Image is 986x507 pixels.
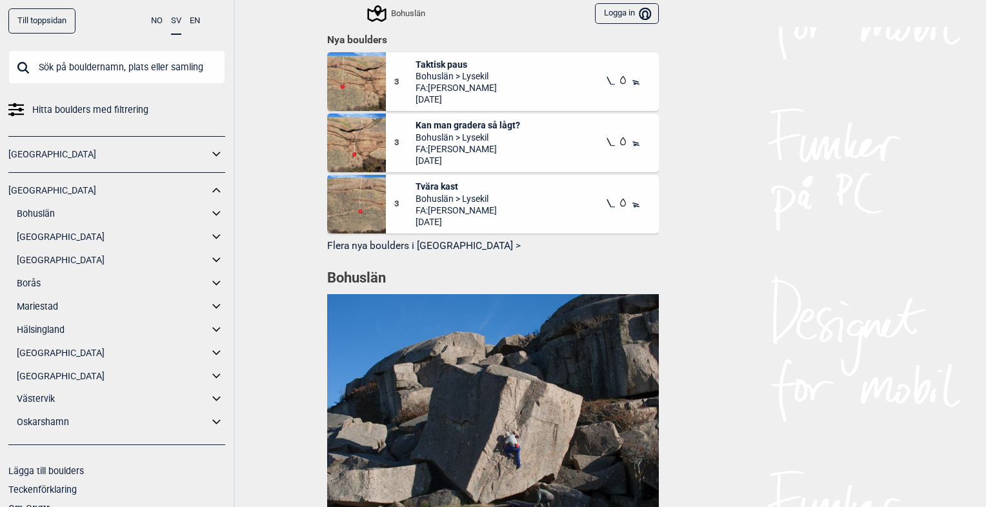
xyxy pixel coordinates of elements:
[8,181,208,200] a: [GEOGRAPHIC_DATA]
[369,6,425,21] div: Bohuslän
[416,59,497,70] span: Taktisk paus
[394,77,416,88] span: 3
[17,344,208,363] a: [GEOGRAPHIC_DATA]
[17,297,208,316] a: Mariestad
[595,3,659,25] button: Logga in
[17,390,208,408] a: Västervik
[416,82,497,94] span: FA: [PERSON_NAME]
[17,413,208,432] a: Oskarshamn
[17,204,208,223] a: Bohuslän
[17,251,208,270] a: [GEOGRAPHIC_DATA]
[327,236,659,256] button: Flera nya boulders i [GEOGRAPHIC_DATA] >
[327,114,386,172] img: Kan man gradera sa lagt
[151,8,163,34] button: NO
[190,8,200,34] button: EN
[327,175,386,234] img: Tvara kast
[8,50,225,84] input: Sök på bouldernamn, plats eller samling
[8,484,77,495] a: Teckenförklaring
[416,181,497,192] span: Tvära kast
[416,132,520,143] span: Bohuslän > Lysekil
[8,466,84,476] a: Lägga till boulders
[8,101,225,119] a: Hitta boulders med filtrering
[17,321,208,339] a: Hälsingland
[17,274,208,293] a: Borås
[416,204,497,216] span: FA: [PERSON_NAME]
[394,199,416,210] span: 3
[327,114,659,172] div: Kan man gradera sa lagt3Kan man gradera så lågt?Bohuslän > LysekilFA:[PERSON_NAME][DATE]
[17,367,208,386] a: [GEOGRAPHIC_DATA]
[416,155,520,166] span: [DATE]
[327,52,386,111] img: Taktisk paus
[8,8,75,34] a: Till toppsidan
[416,70,497,82] span: Bohuslän > Lysekil
[416,216,497,228] span: [DATE]
[8,145,208,164] a: [GEOGRAPHIC_DATA]
[171,8,181,35] button: SV
[416,193,497,204] span: Bohuslän > Lysekil
[416,94,497,105] span: [DATE]
[32,101,148,119] span: Hitta boulders med filtrering
[327,175,659,234] div: Tvara kast3Tvära kastBohuslän > LysekilFA:[PERSON_NAME][DATE]
[327,268,659,288] h1: Bohuslän
[17,228,208,246] a: [GEOGRAPHIC_DATA]
[416,143,520,155] span: FA: [PERSON_NAME]
[327,52,659,111] div: Taktisk paus3Taktisk pausBohuslän > LysekilFA:[PERSON_NAME][DATE]
[416,119,520,131] span: Kan man gradera så lågt?
[327,34,659,46] h1: Nya boulders
[394,137,416,148] span: 3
